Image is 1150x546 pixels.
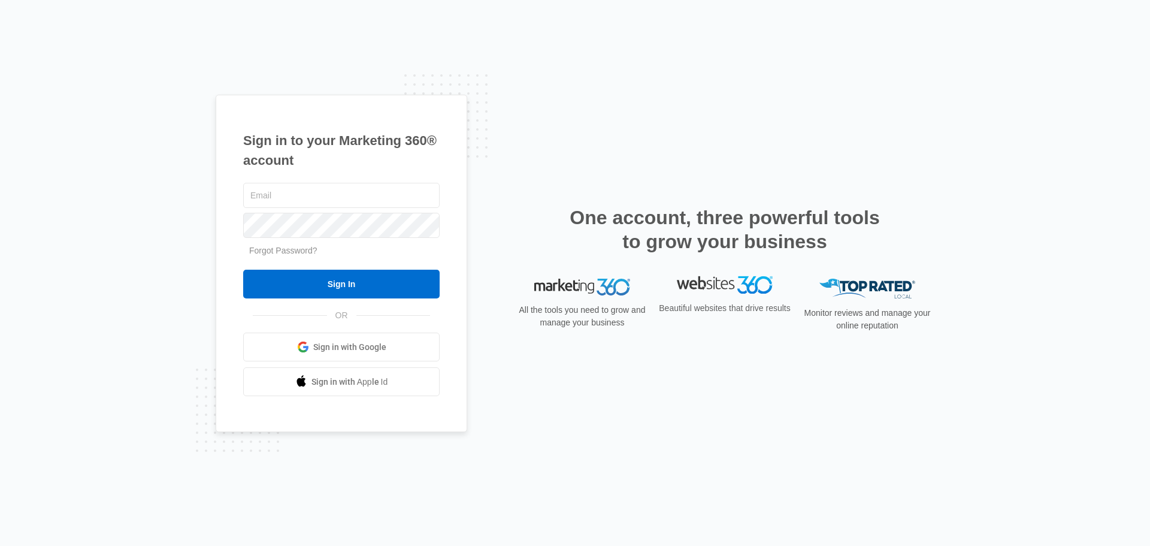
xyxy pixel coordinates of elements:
[249,246,317,255] a: Forgot Password?
[677,279,773,296] img: Websites 360
[658,305,792,318] p: Beautiful websites that drive results
[515,304,649,329] p: All the tools you need to grow and manage your business
[243,367,440,396] a: Sign in with Apple Id
[819,279,915,298] img: Top Rated Local
[243,131,440,170] h1: Sign in to your Marketing 360® account
[800,307,934,332] p: Monitor reviews and manage your online reputation
[534,279,630,295] img: Marketing 360
[243,333,440,361] a: Sign in with Google
[311,376,388,388] span: Sign in with Apple Id
[243,270,440,298] input: Sign In
[327,309,356,322] span: OR
[243,183,440,208] input: Email
[313,341,386,354] span: Sign in with Google
[566,206,883,254] h2: One account, three powerful tools to grow your business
